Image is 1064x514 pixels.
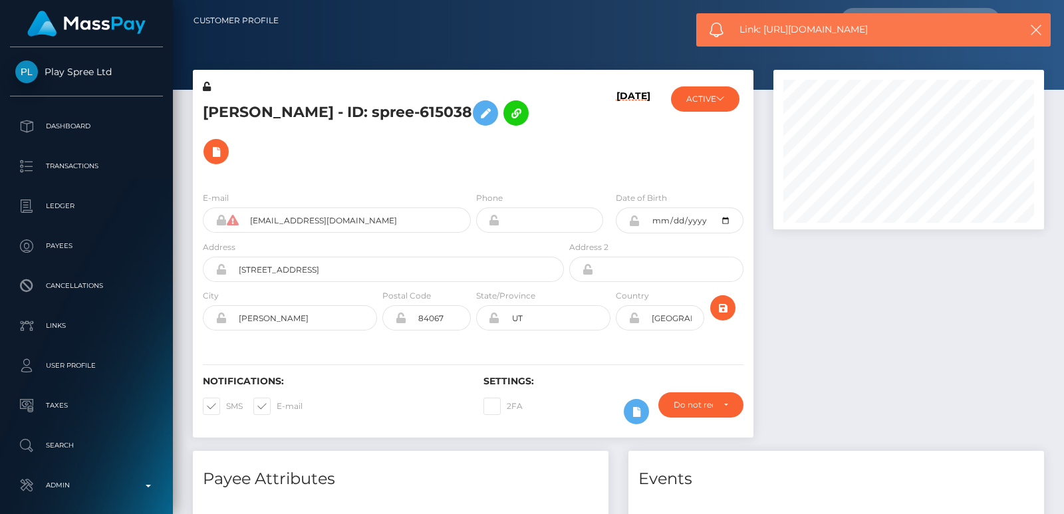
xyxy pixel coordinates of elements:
p: Transactions [15,156,158,176]
img: Play Spree Ltd [15,61,38,83]
p: Ledger [15,196,158,216]
span: Link: [URL][DOMAIN_NAME] [739,23,1005,37]
p: Payees [15,236,158,256]
p: Cancellations [15,276,158,296]
p: Search [15,436,158,455]
p: Taxes [15,396,158,416]
span: Play Spree Ltd [10,66,163,78]
p: Links [15,316,158,336]
img: MassPay Logo [27,11,146,37]
p: Admin [15,475,158,495]
p: User Profile [15,356,158,376]
p: Dashboard [15,116,158,136]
